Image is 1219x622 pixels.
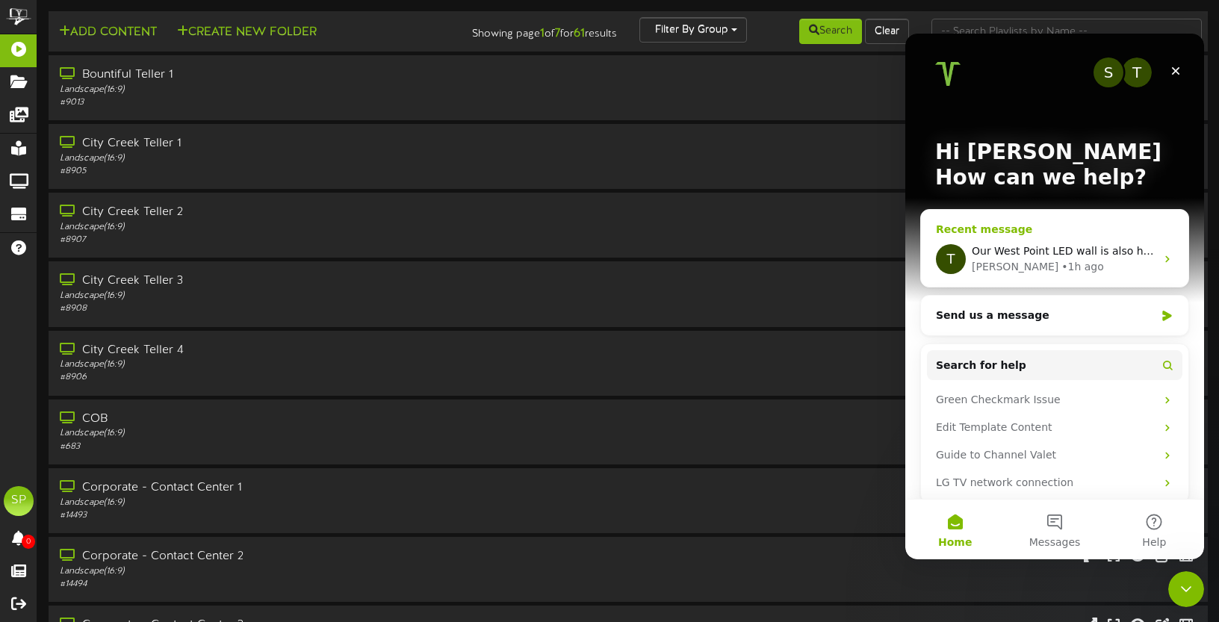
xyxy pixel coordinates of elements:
[257,24,284,51] div: Close
[33,503,66,514] span: Home
[60,371,521,384] div: # 8906
[60,497,521,509] div: Landscape ( 16:9 )
[199,466,299,526] button: Help
[31,414,250,429] div: Guide to Channel Valet
[22,535,35,549] span: 0
[60,221,521,234] div: Landscape ( 16:9 )
[31,274,249,290] div: Send us a message
[156,226,199,241] div: • 1h ago
[60,358,521,371] div: Landscape ( 16:9 )
[4,486,34,516] div: SP
[22,352,277,380] div: Green Checkmark Issue
[60,578,521,591] div: # 14494
[574,27,585,40] strong: 61
[931,19,1202,44] input: -- Search Playlists by Name --
[60,290,521,302] div: Landscape ( 16:9 )
[60,342,521,359] div: City Creek Teller 4
[60,548,521,565] div: Corporate - Contact Center 2
[31,324,121,340] span: Search for help
[555,27,560,40] strong: 7
[60,565,521,578] div: Landscape ( 16:9 )
[433,17,628,43] div: Showing page of for results
[60,411,521,428] div: COB
[31,386,250,402] div: Edit Template Content
[22,380,277,408] div: Edit Template Content
[1168,571,1204,607] iframe: Intercom live chat
[173,23,321,42] button: Create New Folder
[124,503,176,514] span: Messages
[60,204,521,221] div: City Creek Teller 2
[60,96,521,109] div: # 9013
[60,427,521,440] div: Landscape ( 16:9 )
[60,273,521,290] div: City Creek Teller 3
[60,302,521,315] div: # 8908
[60,152,521,165] div: Landscape ( 16:9 )
[22,435,277,463] div: LG TV network connection
[60,441,521,453] div: # 683
[60,165,521,178] div: # 8905
[22,408,277,435] div: Guide to Channel Valet
[237,503,261,514] span: Help
[66,226,153,241] div: [PERSON_NAME]
[31,441,250,457] div: LG TV network connection
[66,211,1142,223] span: Our West Point LED wall is also having issues. I was just told it's completely red. They flipped ...
[55,23,161,42] button: Add Content
[60,479,521,497] div: Corporate - Contact Center 1
[60,66,521,84] div: Bountiful Teller 1
[905,34,1204,559] iframe: Intercom live chat
[540,27,545,40] strong: 1
[60,234,521,246] div: # 8907
[60,509,521,522] div: # 14493
[865,19,909,44] button: Clear
[99,466,199,526] button: Messages
[60,84,521,96] div: Landscape ( 16:9 )
[60,135,521,152] div: City Creek Teller 1
[639,17,747,43] button: Filter By Group
[15,261,284,302] div: Send us a message
[799,19,862,44] button: Search
[31,358,250,374] div: Green Checkmark Issue
[22,317,277,346] button: Search for help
